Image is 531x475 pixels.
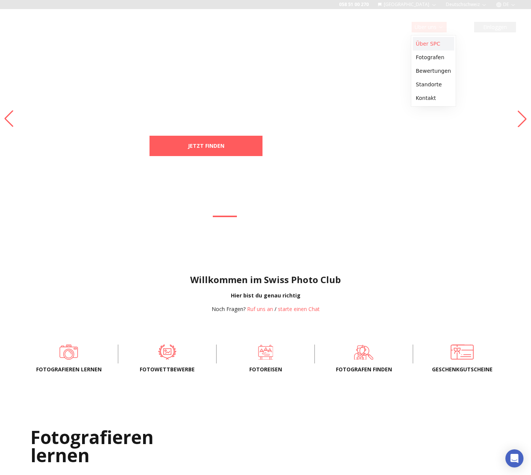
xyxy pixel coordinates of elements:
[32,345,106,360] a: Fotografieren lernen
[32,366,106,373] span: Fotografieren lernen
[327,366,401,373] span: Fotografen finden
[412,22,447,32] button: Über uns
[269,136,381,156] a: mietstudio
[425,366,499,373] span: Geschenkgutscheine
[447,22,471,32] button: Blog
[413,64,454,78] a: Bewertungen
[172,22,213,32] button: Mitgliedschaft
[278,305,320,313] button: starte einen Chat
[425,345,499,360] a: Geschenkgutscheine
[358,22,412,32] button: Weitere Services
[148,23,169,31] a: Kurse
[327,345,401,360] a: Fotografen finden
[212,305,246,313] span: Noch Fragen?
[272,23,323,31] a: Fotowettbewerbe
[269,22,326,32] button: Fotowettbewerbe
[6,292,525,299] div: Hier bist du genau richtig
[130,345,204,360] a: Fotowettbewerbe
[326,22,358,32] button: Fotoreisen
[474,22,516,32] button: Einloggen
[229,345,302,360] a: Fotoreisen
[183,81,348,93] span: Swiss Photo Club: [GEOGRAPHIC_DATA]
[15,12,45,42] img: Swiss photo club
[130,366,204,373] span: Fotowettbewerbe
[150,136,262,156] a: JETZT FINDEN
[188,142,224,150] b: JETZT FINDEN
[145,22,172,32] button: Kurse
[212,305,320,313] div: /
[308,142,342,150] b: mietstudio
[413,37,454,51] a: Über SPC
[329,23,355,31] a: Fotoreisen
[413,91,454,105] a: Kontakt
[133,103,398,121] p: Fotografen finden
[361,23,409,31] a: Weitere Services
[413,78,454,91] a: Standorte
[175,23,210,31] a: Mitgliedschaft
[216,23,266,31] a: Geschenkgutscheine
[450,23,468,31] a: Blog
[247,305,273,313] a: Ruf uns an
[213,22,269,32] button: Geschenkgutscheine
[413,51,454,64] a: Fotografen
[505,449,523,467] div: Open Intercom Messenger
[415,23,444,31] a: Über uns
[339,2,369,8] a: 058 51 00 270
[6,274,525,286] h1: Willkommen im Swiss Photo Club
[229,366,302,373] span: Fotoreisen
